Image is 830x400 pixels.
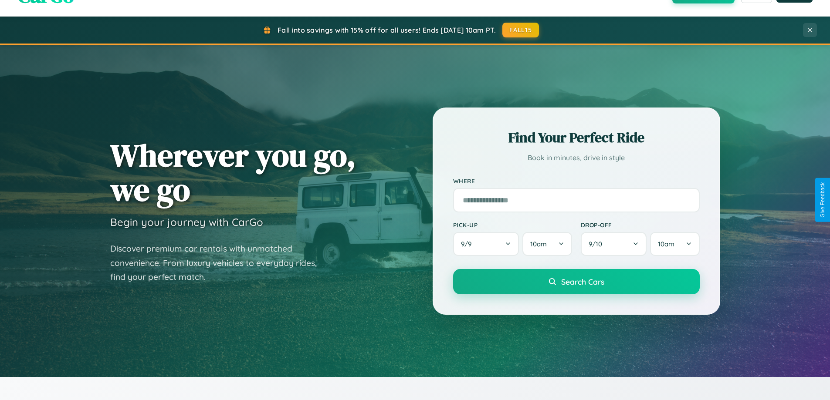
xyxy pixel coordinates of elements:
p: Discover premium car rentals with unmatched convenience. From luxury vehicles to everyday rides, ... [110,242,328,284]
span: Fall into savings with 15% off for all users! Ends [DATE] 10am PT. [278,26,496,34]
h2: Find Your Perfect Ride [453,128,700,147]
button: FALL15 [502,23,539,37]
button: Search Cars [453,269,700,294]
label: Pick-up [453,221,572,229]
span: 10am [658,240,674,248]
button: 9/10 [581,232,647,256]
div: Give Feedback [820,182,826,218]
span: Search Cars [561,277,604,286]
h1: Wherever you go, we go [110,138,356,207]
span: 9 / 9 [461,240,476,248]
label: Where [453,177,700,185]
button: 9/9 [453,232,519,256]
h3: Begin your journey with CarGo [110,215,263,229]
span: 10am [530,240,547,248]
button: 10am [522,232,572,256]
p: Book in minutes, drive in style [453,151,700,164]
span: 9 / 10 [589,240,606,248]
button: 10am [650,232,699,256]
label: Drop-off [581,221,700,229]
